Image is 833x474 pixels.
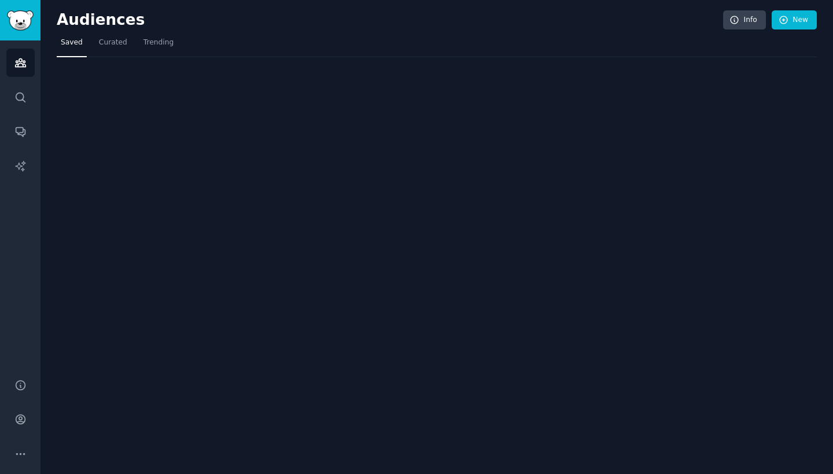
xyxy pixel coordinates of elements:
span: Curated [99,38,127,48]
img: GummySearch logo [7,10,34,31]
h2: Audiences [57,11,723,29]
a: Trending [139,34,178,57]
span: Trending [143,38,174,48]
a: Saved [57,34,87,57]
a: Curated [95,34,131,57]
span: Saved [61,38,83,48]
a: Info [723,10,766,30]
a: New [772,10,817,30]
